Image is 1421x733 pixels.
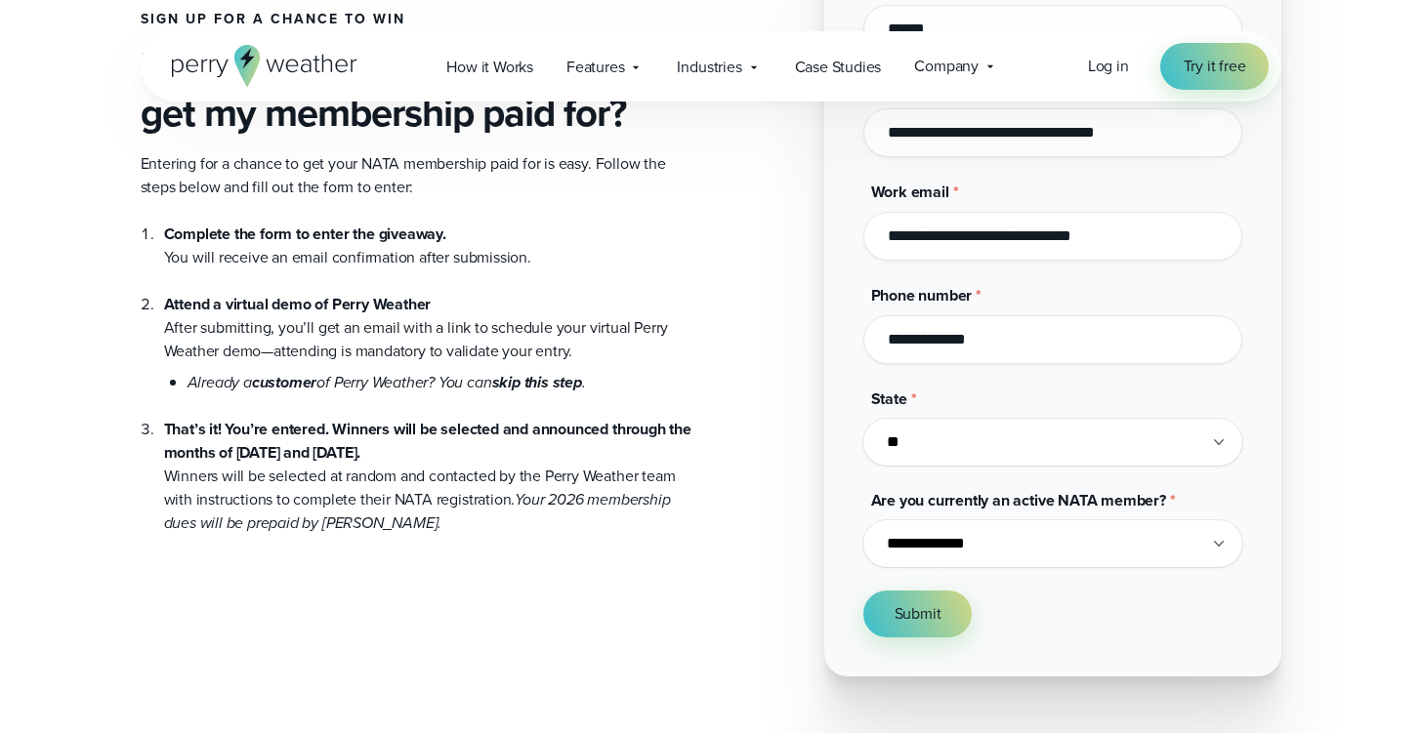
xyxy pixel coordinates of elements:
h4: Sign up for a chance to win [141,12,695,27]
span: Phone number [871,284,973,306]
span: Features [566,56,624,79]
li: You will receive an email confirmation after submission. [164,223,695,269]
span: Company [914,55,979,78]
span: Industries [677,56,741,79]
span: Try it free [1184,55,1246,78]
span: State [871,387,907,410]
a: How it Works [430,47,550,87]
em: Already a of Perry Weather? You can . [188,371,586,393]
p: Entering for a chance to get your NATA membership paid for is easy. Follow the steps below and fi... [141,152,695,199]
strong: Attend a virtual demo of Perry Weather [164,293,432,315]
h3: How do I enter for a chance to get my membership paid for? [141,43,695,137]
span: How it Works [446,56,533,79]
em: Your 2026 membership dues will be prepaid by [PERSON_NAME]. [164,488,671,534]
strong: skip this step [492,371,582,393]
button: Submit [863,590,973,637]
span: Are you currently an active NATA member? [871,489,1166,511]
span: Submit [895,602,941,626]
span: Log in [1088,55,1129,77]
a: Case Studies [778,47,899,87]
li: Winners will be selected at random and contacted by the Perry Weather team with instructions to c... [164,394,695,535]
strong: customer [252,371,316,393]
span: Case Studies [795,56,882,79]
a: Log in [1088,55,1129,78]
li: After submitting, you’ll get an email with a link to schedule your virtual Perry Weather demo—att... [164,269,695,394]
span: Work email [871,181,949,203]
strong: That’s it! You’re entered. Winners will be selected and announced through the months of [DATE] an... [164,418,691,464]
strong: Complete the form to enter the giveaway. [164,223,446,245]
a: Try it free [1160,43,1270,90]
